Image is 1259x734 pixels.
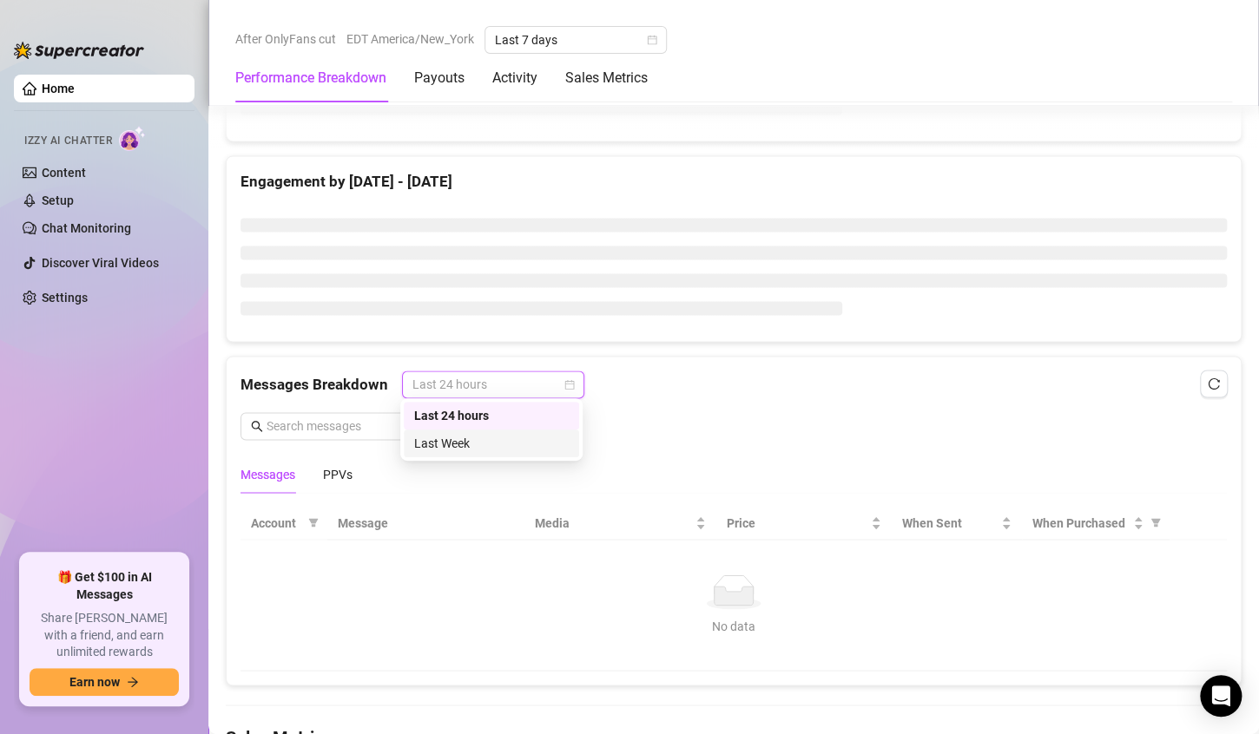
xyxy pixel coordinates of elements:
span: Last 7 days [495,27,656,53]
div: Engagement by [DATE] - [DATE] [241,170,1227,193]
span: 🎁 Get $100 in AI Messages [30,569,179,603]
div: Performance Breakdown [235,68,386,88]
img: AI Chatter [119,126,146,151]
span: Account [251,513,301,532]
div: Last 24 hours [414,406,569,425]
span: search [251,420,263,432]
img: logo-BBDzfeDw.svg [14,42,144,59]
span: EDT America/New_York [346,26,474,52]
a: Settings [42,291,88,305]
th: Message [327,506,524,540]
span: When Sent [902,513,998,532]
span: calendar [564,379,575,390]
span: Media [535,513,692,532]
a: Chat Monitoring [42,221,131,235]
span: After OnlyFans cut [235,26,336,52]
input: Search messages [267,416,444,436]
div: Last 24 hours [404,402,579,429]
a: Discover Viral Videos [42,256,159,270]
span: Earn now [69,675,120,689]
span: Price [727,513,867,532]
div: Messages [241,464,295,483]
th: When Sent [892,506,1022,540]
span: Share [PERSON_NAME] with a friend, and earn unlimited rewards [30,610,179,661]
div: Last Week [414,434,569,453]
button: Earn nowarrow-right [30,668,179,696]
span: Izzy AI Chatter [24,133,112,149]
span: filter [308,517,319,528]
div: Messages Breakdown [241,370,1227,398]
div: Sales Metrics [565,68,648,88]
span: filter [1150,517,1161,528]
div: PPVs [323,464,353,483]
span: arrow-right [127,676,139,688]
a: Content [42,166,86,180]
th: Media [524,506,716,540]
span: When Purchased [1032,513,1130,532]
span: calendar [647,35,657,45]
span: Last 24 hours [412,371,574,397]
div: No data [258,616,1210,635]
span: filter [1147,509,1164,535]
span: reload [1208,377,1220,390]
th: When Purchased [1022,506,1170,540]
a: Home [42,82,75,95]
th: Price [716,506,892,540]
a: Setup [42,193,74,207]
span: filter [305,509,322,535]
div: Open Intercom Messenger [1200,675,1242,717]
div: Last Week [404,429,579,457]
div: Activity [492,68,537,88]
div: Payouts [414,68,465,88]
